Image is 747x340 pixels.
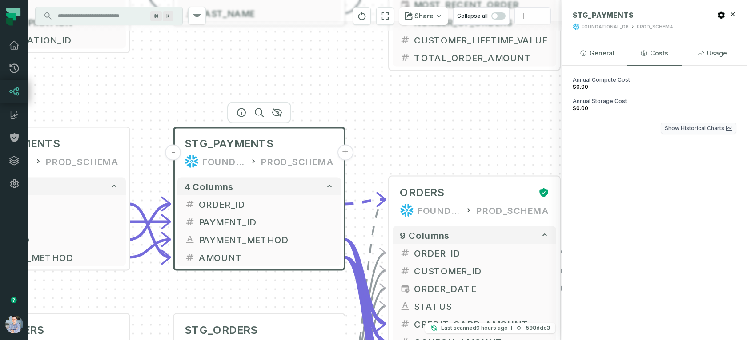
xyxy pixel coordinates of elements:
[337,145,353,161] button: +
[400,186,444,200] span: ORDERS
[418,203,461,217] div: FOUNDATIONAL_DB
[400,283,410,294] span: timestamp
[661,123,736,134] button: Show Historical Charts
[400,52,410,63] span: decimal
[185,217,195,227] span: decimal
[414,33,549,47] span: CUSTOMER_LIFETIME_VALUE
[400,230,450,241] span: 9 columns
[400,265,410,276] span: decimal
[150,11,162,21] span: Press ⌘ + K to focus the search bar
[177,213,341,231] button: PAYMENT_ID
[400,301,410,312] span: string
[177,195,341,213] button: ORDER_ID
[185,199,195,210] span: decimal
[185,323,257,337] span: STG_ORDERS
[393,297,556,315] button: STATUS
[414,246,549,260] span: ORDER_ID
[185,137,273,151] span: STG_PAYMENTS
[393,262,556,280] button: CUSTOMER_ID
[177,231,341,249] button: PAYMENT_METHOD
[637,24,673,30] div: PROD_SCHEMA
[185,181,233,192] span: 4 columns
[129,204,170,239] g: Edge from 616efa676917f6a678dd14162abb4313 to c8867c613c347eb7857e509391c84b7d
[165,145,181,161] button: -
[202,154,246,169] div: FOUNDATIONAL_DB
[199,251,334,264] span: AMOUNT
[400,319,410,329] span: decimal
[414,51,549,64] span: TOTAL_ORDER_AMOUNT
[573,11,634,20] span: STG_PAYMENTS
[535,187,549,198] div: Certified
[414,282,549,295] span: ORDER_DATE
[399,7,448,25] button: Share
[573,76,736,83] span: Annual Compute Cost
[573,105,736,112] span: $0.00
[5,316,23,333] img: avatar of Alon Nafta
[476,203,549,217] div: PROD_SCHEMA
[261,154,334,169] div: PROD_SCHEMA
[570,41,624,65] button: General
[685,41,739,65] button: Usage
[414,264,549,277] span: CUSTOMER_ID
[185,234,195,245] span: string
[400,35,410,45] span: decimal
[10,296,18,304] div: Tooltip anchor
[199,233,334,246] span: PAYMENT_METHOD
[627,41,681,65] button: Costs
[345,199,386,204] g: Edge from c8867c613c347eb7857e509391c84b7d to 0dd85c77dd217d0afb16c7d4fb3eff19
[414,300,549,313] span: STATUS
[533,8,550,25] button: zoom out
[441,324,508,332] p: Last scanned
[199,198,334,211] span: ORDER_ID
[177,249,341,266] button: AMOUNT
[393,49,556,67] button: TOTAL_ORDER_AMOUNT
[476,324,508,331] relative-time: Aug 13, 2025, 6:19 PM PDT
[129,204,170,257] g: Edge from 616efa676917f6a678dd14162abb4313 to c8867c613c347eb7857e509391c84b7d
[573,98,736,105] span: Annual Storage Cost
[199,215,334,229] span: PAYMENT_ID
[393,315,556,333] button: CREDIT_CARD_AMOUNT
[573,83,736,91] span: $0.00
[526,325,550,331] h4: 598ddc3
[425,323,555,333] button: Last scanned[DATE] 6:19:25 PM598ddc3
[129,239,170,257] g: Edge from 616efa676917f6a678dd14162abb4313 to c8867c613c347eb7857e509391c84b7d
[345,257,386,324] g: Edge from c8867c613c347eb7857e509391c84b7d to 0dd85c77dd217d0afb16c7d4fb3eff19
[400,248,410,258] span: decimal
[393,31,556,49] button: CUSTOMER_LIFETIME_VALUE
[393,244,556,262] button: ORDER_ID
[582,24,629,30] div: FOUNDATIONAL_DB
[163,11,173,21] span: Press ⌘ + K to focus the search bar
[185,252,195,263] span: decimal
[393,280,556,297] button: ORDER_DATE
[453,7,510,25] button: Collapse all
[46,154,119,169] div: PROD_SCHEMA
[414,317,549,331] span: CREDIT_CARD_AMOUNT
